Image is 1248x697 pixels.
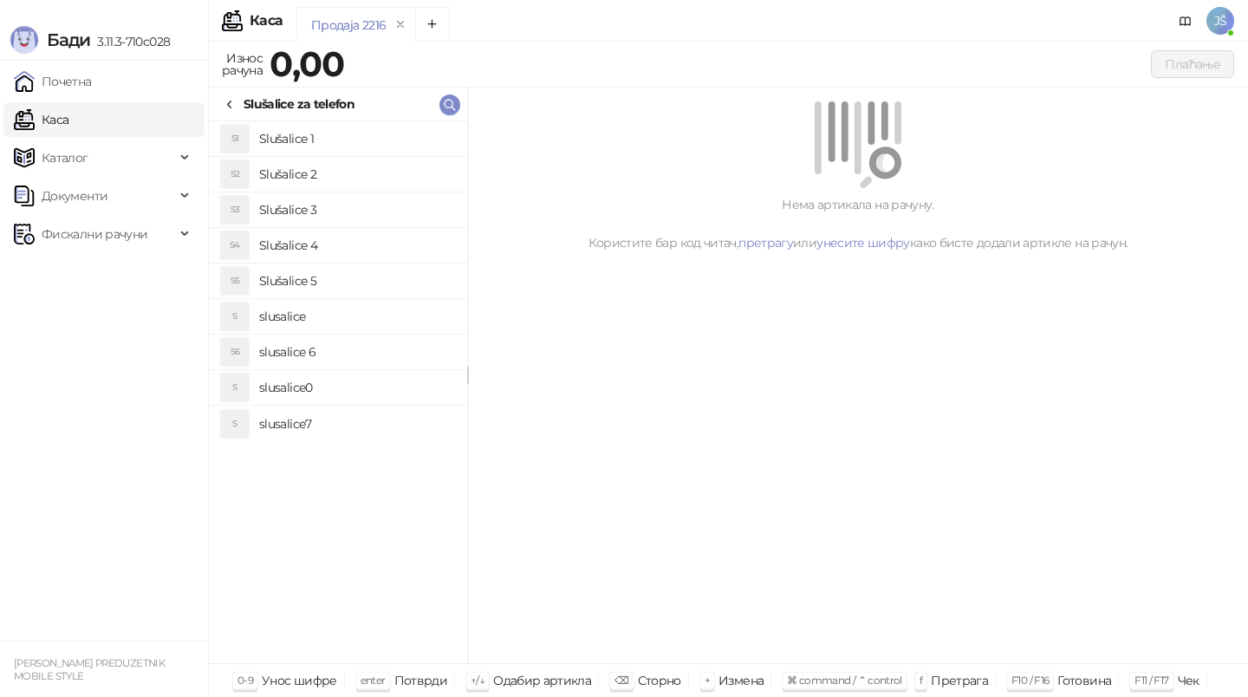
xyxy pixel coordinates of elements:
span: enter [361,674,386,687]
span: Фискални рачуни [42,217,147,251]
div: Износ рачуна [218,47,266,81]
strong: 0,00 [270,42,344,85]
h4: slusalice7 [259,410,453,438]
div: Готовина [1057,669,1111,692]
h4: Slušalice 1 [259,125,453,153]
div: S6 [221,338,249,366]
div: Претрага [931,669,988,692]
img: Logo [10,26,38,54]
span: ⌘ command / ⌃ control [787,674,902,687]
span: 3.11.3-710c028 [90,34,170,49]
div: Продаја 2216 [311,16,386,35]
a: Каса [14,102,68,137]
span: Бади [47,29,90,50]
div: S4 [221,231,249,259]
button: Плаћање [1151,50,1234,78]
div: Одабир артикла [493,669,591,692]
a: унесите шифру [816,235,910,251]
span: F10 / F16 [1011,674,1049,687]
span: + [705,674,710,687]
div: Потврди [394,669,448,692]
span: f [920,674,922,687]
div: Каса [250,14,283,28]
span: F11 / F17 [1134,674,1168,687]
div: Чек [1178,669,1199,692]
h4: slusalice [259,303,453,330]
div: Slušalice za telefon [244,94,354,114]
h4: Slušalice 3 [259,196,453,224]
span: ⌫ [614,674,628,687]
div: S2 [221,160,249,188]
button: Add tab [415,7,450,42]
div: Нема артикала на рачуну. Користите бар код читач, или како бисте додали артикле на рачун. [489,195,1227,252]
span: Документи [42,179,107,213]
span: JŠ [1206,7,1234,35]
div: S [221,303,249,330]
div: Измена [718,669,764,692]
a: Документација [1172,7,1199,35]
h4: slusalice0 [259,374,453,401]
div: Унос шифре [262,669,337,692]
a: претрагу [738,235,793,251]
span: ↑/↓ [471,674,484,687]
span: Каталог [42,140,88,175]
h4: slusalice 6 [259,338,453,366]
h4: Slušalice 2 [259,160,453,188]
div: grid [209,121,467,663]
div: Сторно [638,669,681,692]
div: S [221,374,249,401]
div: S1 [221,125,249,153]
div: S5 [221,267,249,295]
button: remove [389,17,412,32]
h4: Slušalice 5 [259,267,453,295]
a: Почетна [14,64,92,99]
div: S3 [221,196,249,224]
h4: Slušalice 4 [259,231,453,259]
span: 0-9 [237,674,253,687]
div: S [221,410,249,438]
small: [PERSON_NAME] PREDUZETNIK MOBILE STYLE [14,657,165,682]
